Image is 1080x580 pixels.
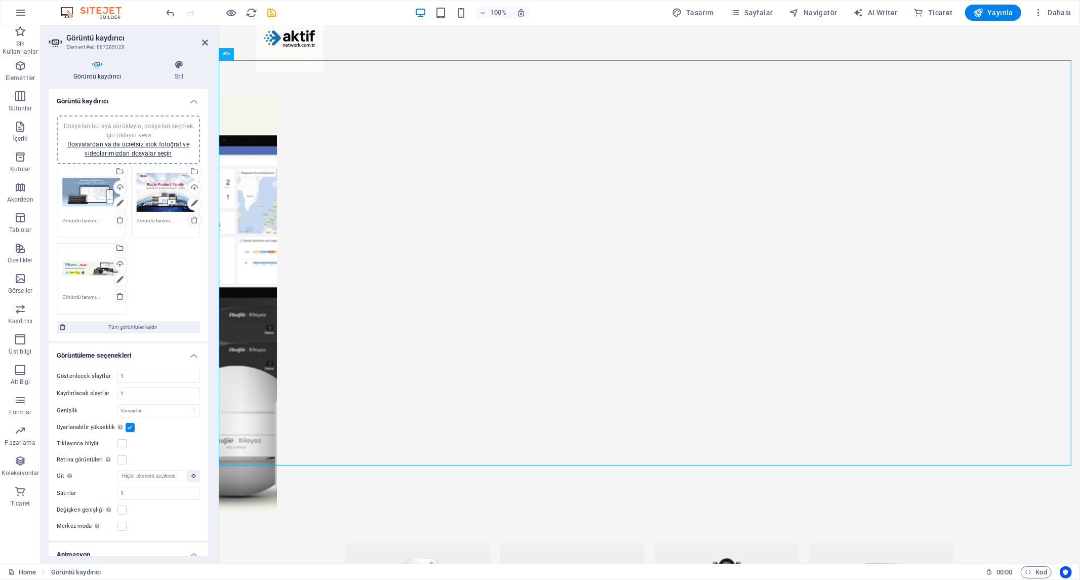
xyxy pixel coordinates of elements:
[137,172,195,213] div: banner-Cefs-fWvua8K3KjJ-93eEg.jpg
[785,5,842,21] button: Navigatör
[668,5,718,21] div: Tasarım (Ctrl+Alt+Y)
[9,226,32,234] p: Tablolar
[996,566,1012,578] span: 00 00
[68,321,197,333] span: Tüm görüntüleri kaldır
[57,454,117,466] label: Retina görüntüleri
[973,8,1013,18] span: Yayınla
[11,499,30,508] p: Ticaret
[8,256,32,264] p: Özellikler
[51,566,101,578] nav: breadcrumb
[914,8,953,18] span: Ticaret
[9,408,31,416] p: Formlar
[1033,8,1071,18] span: Dahası
[8,317,32,325] p: Kaydırıcı
[965,5,1021,21] button: Yayınla
[910,5,957,21] button: Ticaret
[117,470,188,482] input: Hiçbir element seçilmedi
[49,60,150,81] h4: Görüntü kaydırıcı
[165,7,177,19] button: undo
[57,520,117,532] label: Merkez modu
[516,8,526,17] i: Yeniden boyutlandırmada yakınlaştırma düzeyini seçilen cihaza uyacak şekilde otomatik olarak ayarla.
[49,89,208,107] h4: Görüntü kaydırıcı
[986,566,1013,578] h6: Oturum süresi
[246,7,258,19] i: Sayfayı yeniden yükleyin
[49,543,208,561] h4: Animasyon
[57,391,117,396] label: Kaydırılacak slaytlar
[57,373,117,379] label: Gösterilecek slaytlar
[726,5,777,21] button: Sayfalar
[789,8,837,18] span: Navigatör
[57,470,117,482] label: Git
[1029,5,1075,21] button: Dahası
[57,408,117,413] label: Genişlik
[165,7,177,19] i: Geri al: Kaydırıcı görüntülerini değiştir (Ctrl+Z)
[225,7,237,19] button: Ön izleme modundan çıkıp düzenlemeye devam etmek için buraya tıklayın
[490,7,506,19] h6: 100%
[7,196,34,204] p: Akordeon
[2,469,39,477] p: Koleksiyonlar
[668,5,718,21] button: Tasarım
[66,43,188,52] h3: Element #ed-887285028
[730,8,773,18] span: Sayfalar
[246,7,258,19] button: reload
[58,7,134,19] img: Editor Logo
[266,7,278,19] i: Kaydet (Ctrl+S)
[62,172,121,213] div: RUIJIE-CLOUD-1024x531-CT3QTGhtmomlhM_ymfxv-Q.webp
[266,7,278,19] button: save
[51,566,101,578] span: Seçmek için tıkla. Düzenlemek için çift tıkla
[1060,566,1072,578] button: Usercentrics
[57,438,117,450] label: Tıklayınca büyüt
[57,421,126,434] label: Uyarlanabilir yükseklik
[49,343,208,362] h4: Görüntüleme seçenekleri
[10,165,31,173] p: Kutular
[854,8,898,18] span: AI Writer
[67,141,189,157] a: Dosyalardan ya da ücretsiz stok fotoğraf ve videolarımızdan dosyalar seçin
[11,378,30,386] p: Alt Bigi
[150,60,208,81] h4: Stil
[1025,566,1047,578] span: Kod
[62,249,121,289] div: RY_Network-uXanc236vnTdsuI4CXoGDw.jpg
[9,347,31,356] p: Üst bilgi
[6,74,35,82] p: Elementler
[57,504,117,516] label: Değişken genişliği
[8,287,32,295] p: Görseller
[1004,568,1005,576] span: :
[850,5,902,21] button: AI Writer
[57,321,200,333] button: Tüm görüntüleri kaldır
[672,8,714,18] span: Tasarım
[57,490,117,496] label: Satırlar
[64,123,193,157] span: Dosyaları buraya sürükleyin, dosyaları seçmek için tıklayın veya
[1021,566,1052,578] button: Kod
[5,439,35,447] p: Pazarlama
[475,7,511,19] button: 100%
[9,104,32,112] p: Sütunlar
[13,135,27,143] p: İçerik
[8,566,36,578] a: Seçimi iptal etmek için tıkla. Sayfaları açmak için çift tıkla
[66,33,208,43] h2: Görüntü kaydırıcı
